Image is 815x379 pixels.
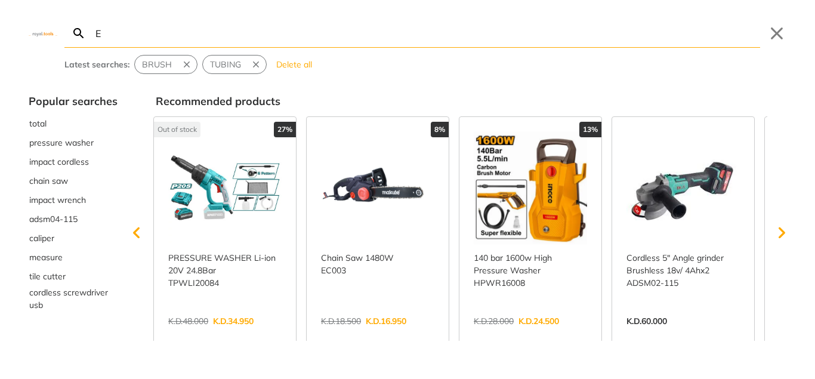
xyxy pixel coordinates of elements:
[29,133,118,152] button: Select suggestion: pressure washer
[135,56,179,73] button: Select suggestion: BRUSH
[203,56,248,73] button: Select suggestion: TUBING
[29,190,118,209] div: Suggestion: impact wrench
[29,93,118,109] div: Popular searches
[142,58,172,71] span: BRUSH
[29,171,118,190] div: Suggestion: chain saw
[431,122,449,137] div: 8%
[29,232,54,245] span: caliper
[29,267,118,286] button: Select suggestion: tile cutter
[179,56,197,73] button: Remove suggestion: BRUSH
[251,59,261,70] svg: Remove suggestion: TUBING
[29,152,118,171] button: Select suggestion: impact cordless
[29,175,68,187] span: chain saw
[181,59,192,70] svg: Remove suggestion: BRUSH
[29,229,118,248] button: Select suggestion: caliper
[29,171,118,190] button: Select suggestion: chain saw
[64,58,129,71] div: Latest searches:
[29,137,94,149] span: pressure washer
[202,55,267,74] div: Suggestion: TUBING
[29,286,118,312] div: Suggestion: cordless screwdriver usb
[248,56,266,73] button: Remove suggestion: TUBING
[125,221,149,245] svg: Scroll left
[29,286,118,312] button: Select suggestion: cordless screwdriver usb
[29,152,118,171] div: Suggestion: impact cordless
[29,248,118,267] div: Suggestion: measure
[29,194,86,207] span: impact wrench
[29,251,63,264] span: measure
[29,30,57,36] img: Close
[29,114,118,133] div: Suggestion: total
[154,122,200,137] div: Out of stock
[29,133,118,152] div: Suggestion: pressure washer
[29,229,118,248] div: Suggestion: caliper
[156,93,786,109] div: Recommended products
[579,122,601,137] div: 13%
[29,270,66,283] span: tile cutter
[29,286,117,312] span: cordless screwdriver usb
[134,55,197,74] div: Suggestion: BRUSH
[29,209,118,229] div: Suggestion: adsm04-115
[29,190,118,209] button: Select suggestion: impact wrench
[271,55,317,74] button: Delete all
[29,248,118,267] button: Select suggestion: measure
[93,19,760,47] input: Search…
[274,122,296,137] div: 27%
[72,26,86,41] svg: Search
[29,156,89,168] span: impact cordless
[210,58,241,71] span: TUBING
[29,213,78,226] span: adsm04-115
[767,24,786,43] button: Close
[770,221,794,245] svg: Scroll right
[29,118,47,130] span: total
[29,267,118,286] div: Suggestion: tile cutter
[29,114,118,133] button: Select suggestion: total
[29,209,118,229] button: Select suggestion: adsm04-115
